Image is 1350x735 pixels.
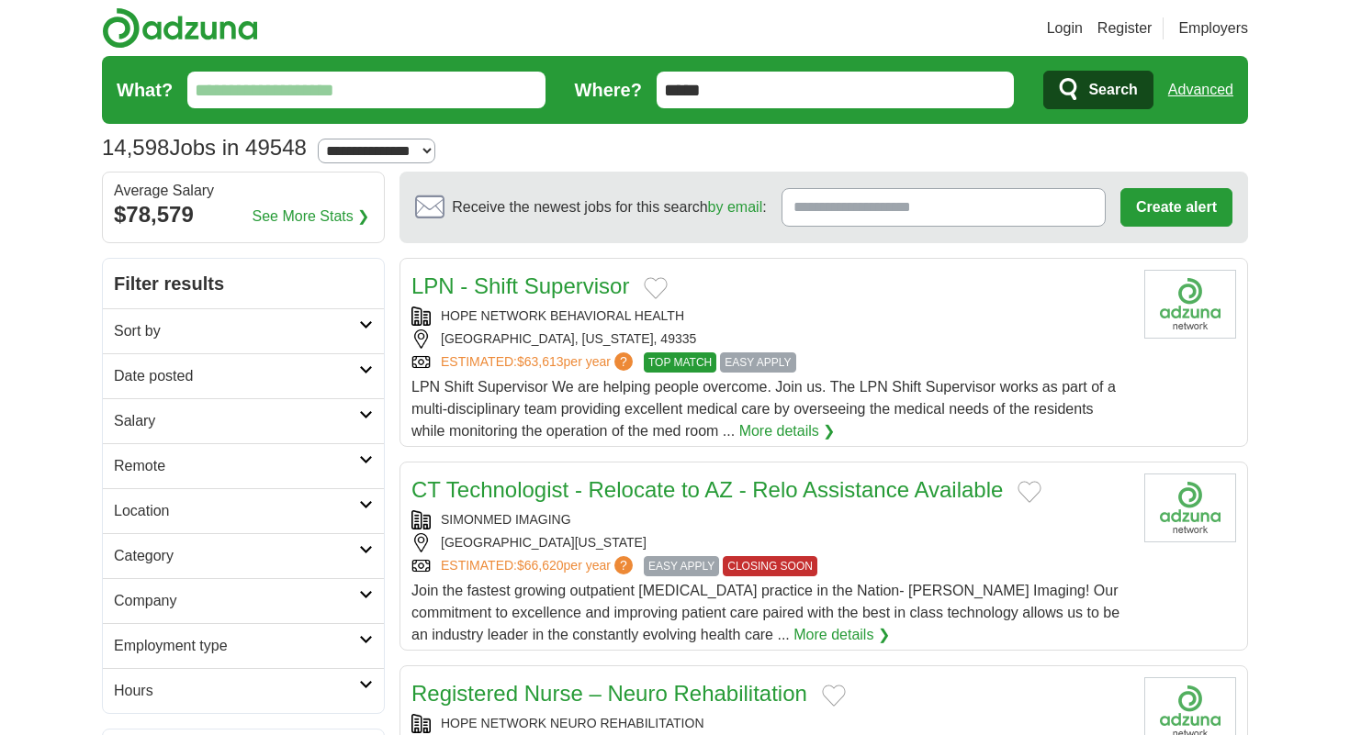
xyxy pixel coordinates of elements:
div: Average Salary [114,184,373,198]
a: CT Technologist - Relocate to AZ - Relo Assistance Available [411,477,1003,502]
a: Location [103,488,384,533]
span: LPN Shift Supervisor We are helping people overcome. Join us. The LPN Shift Supervisor works as p... [411,379,1116,439]
div: HOPE NETWORK BEHAVIORAL HEALTH [411,306,1130,326]
a: Registered Nurse – Neuro Rehabilitation [411,681,807,706]
span: Join the fastest growing outpatient [MEDICAL_DATA] practice in the Nation- [PERSON_NAME] Imaging!... [411,583,1119,642]
label: Where? [575,76,642,104]
a: Register [1097,17,1153,39]
a: ESTIMATED:$66,620per year? [441,556,636,576]
div: HOPE NETWORK NEURO REHABILITATION [411,714,1130,733]
span: Receive the newest jobs for this search : [452,196,766,218]
a: Hours [103,668,384,713]
a: More details ❯ [739,420,836,442]
a: by email [708,199,763,215]
a: Advanced [1168,72,1233,108]
a: More details ❯ [793,624,890,646]
h2: Salary [114,410,359,432]
span: 14,598 [102,131,169,164]
h2: Remote [114,455,359,477]
a: Company [103,578,384,623]
div: $78,579 [114,198,373,231]
a: LPN - Shift Supervisor [411,273,629,298]
a: ESTIMATED:$63,613per year? [441,352,636,373]
img: Adzuna logo [102,7,258,49]
span: CLOSING SOON [723,556,817,576]
div: [GEOGRAPHIC_DATA][US_STATE] [411,533,1130,552]
h2: Company [114,590,359,612]
a: Login [1047,17,1083,39]
h2: Category [114,545,359,567]
h2: Hours [114,680,359,702]
button: Search [1043,71,1153,109]
h1: Jobs in 49548 [102,135,307,160]
img: Company logo [1144,473,1236,542]
span: TOP MATCH [644,352,716,373]
a: Category [103,533,384,578]
a: Employers [1178,17,1248,39]
span: $63,613 [517,354,564,369]
button: Add to favorite jobs [1018,481,1041,503]
span: Search [1088,72,1137,108]
span: ? [614,556,633,574]
button: Create alert [1120,188,1232,227]
h2: Filter results [103,259,384,308]
a: See More Stats ❯ [253,206,370,228]
h2: Sort by [114,320,359,342]
img: Company logo [1144,270,1236,339]
span: EASY APPLY [644,556,719,576]
h2: Location [114,500,359,522]
h2: Date posted [114,365,359,387]
span: $66,620 [517,558,564,573]
label: What? [117,76,173,104]
a: Sort by [103,308,384,353]
a: Remote [103,443,384,488]
span: ? [614,352,633,371]
a: Employment type [103,623,384,668]
button: Add to favorite jobs [822,685,846,707]
div: [GEOGRAPHIC_DATA], [US_STATE], 49335 [411,329,1130,349]
div: SIMONMED IMAGING [411,510,1130,529]
a: Salary [103,398,384,443]
button: Add to favorite jobs [644,277,668,299]
h2: Employment type [114,635,359,657]
span: EASY APPLY [720,352,795,373]
a: Date posted [103,353,384,398]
